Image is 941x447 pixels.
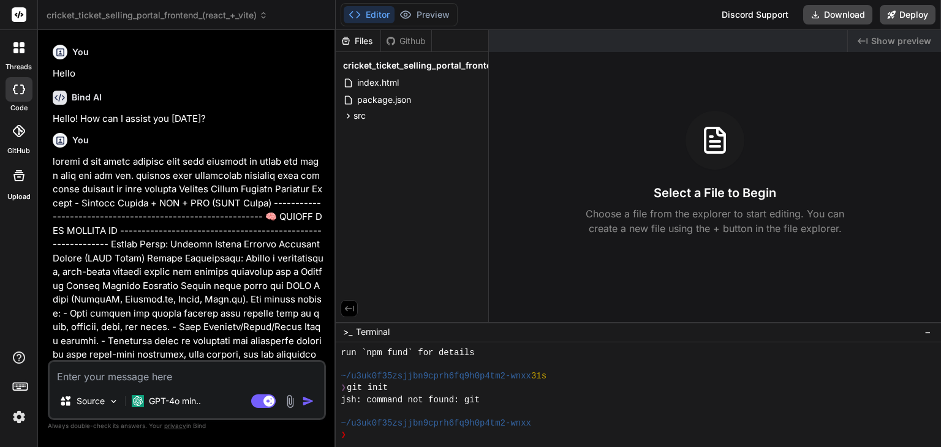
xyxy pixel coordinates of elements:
h6: You [72,46,89,58]
p: Hello! How can I assist you [DATE]? [53,112,323,126]
img: attachment [283,394,297,408]
p: Choose a file from the explorer to start editing. You can create a new file using the + button in... [578,206,852,236]
button: Download [803,5,872,24]
span: git init [347,382,388,394]
p: Hello [53,67,323,81]
h6: You [72,134,89,146]
span: jsh: command not found: git [341,394,480,406]
span: run `npm fund` for details [341,347,474,359]
span: cricket_ticket_selling_portal_frontend_(react_+_vite) [343,59,563,72]
p: GPT-4o min.. [149,395,201,407]
p: Source [77,395,105,407]
label: Upload [7,192,31,202]
div: Github [381,35,431,47]
label: threads [6,62,32,72]
span: package.json [356,92,412,107]
span: index.html [356,75,400,90]
div: Discord Support [714,5,796,24]
button: Deploy [880,5,935,24]
span: 31s [531,370,546,382]
button: − [922,322,934,342]
h3: Select a File to Begin [654,184,776,201]
span: Show preview [871,35,931,47]
img: icon [302,395,314,407]
span: Terminal [356,326,390,338]
span: ❯ [341,382,347,394]
span: cricket_ticket_selling_portal_frontend_(react_+_vite) [47,9,268,21]
img: settings [9,407,29,427]
span: >_ [343,326,352,338]
img: Pick Models [108,396,119,407]
span: ❯ [341,429,347,441]
button: Preview [395,6,455,23]
button: Editor [344,6,395,23]
p: Always double-check its answers. Your in Bind [48,420,326,432]
label: code [10,103,28,113]
span: ~/u3uk0f35zsjjbn9cprh6fq9h0p4tm2-wnxx [341,370,531,382]
div: Files [336,35,380,47]
span: src [353,110,366,122]
span: − [924,326,931,338]
img: GPT-4o mini [132,395,144,407]
span: privacy [164,422,186,429]
label: GitHub [7,146,30,156]
h6: Bind AI [72,91,102,103]
span: ~/u3uk0f35zsjjbn9cprh6fq9h0p4tm2-wnxx [341,418,531,429]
